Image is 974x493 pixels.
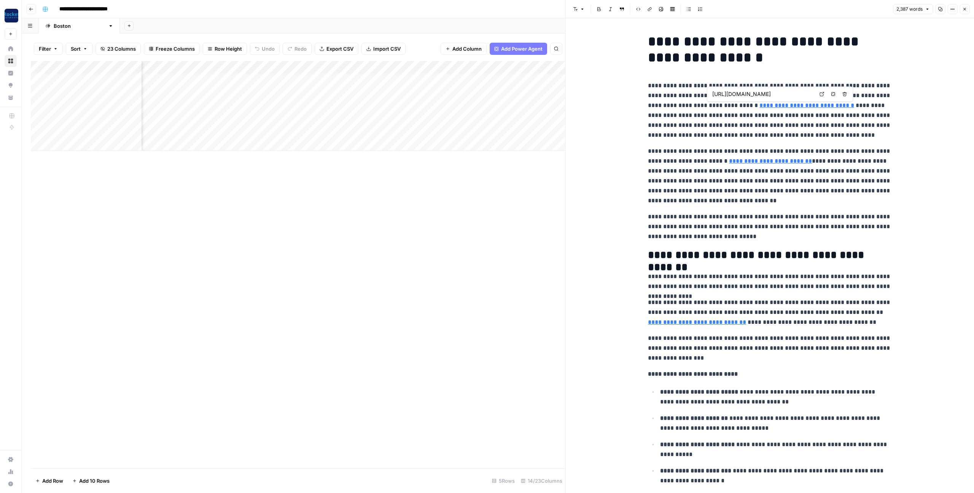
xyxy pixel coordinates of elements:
[68,475,114,487] button: Add 10 Rows
[39,45,51,53] span: Filter
[501,45,543,53] span: Add Power Agent
[490,43,547,55] button: Add Power Agent
[893,4,933,14] button: 2,387 words
[489,475,518,487] div: 5 Rows
[518,475,565,487] div: 14/23 Columns
[250,43,280,55] button: Undo
[326,45,353,53] span: Export CSV
[5,91,17,104] a: Your Data
[79,477,110,485] span: Add 10 Rows
[107,45,136,53] span: 23 Columns
[452,45,482,53] span: Add Column
[215,45,242,53] span: Row Height
[5,55,17,67] a: Browse
[373,45,401,53] span: Import CSV
[5,43,17,55] a: Home
[95,43,141,55] button: 23 Columns
[5,6,17,25] button: Workspace: Rocket Pilots
[361,43,406,55] button: Import CSV
[39,18,120,34] a: [GEOGRAPHIC_DATA]
[156,45,195,53] span: Freeze Columns
[31,475,68,487] button: Add Row
[441,43,487,55] button: Add Column
[5,9,18,22] img: Rocket Pilots Logo
[5,453,17,466] a: Settings
[71,45,81,53] span: Sort
[283,43,312,55] button: Redo
[66,43,92,55] button: Sort
[5,79,17,91] a: Opportunities
[294,45,307,53] span: Redo
[5,67,17,79] a: Insights
[144,43,200,55] button: Freeze Columns
[54,22,105,30] div: [GEOGRAPHIC_DATA]
[315,43,358,55] button: Export CSV
[5,466,17,478] a: Usage
[203,43,247,55] button: Row Height
[262,45,275,53] span: Undo
[34,43,63,55] button: Filter
[42,477,63,485] span: Add Row
[896,6,923,13] span: 2,387 words
[5,478,17,490] button: Help + Support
